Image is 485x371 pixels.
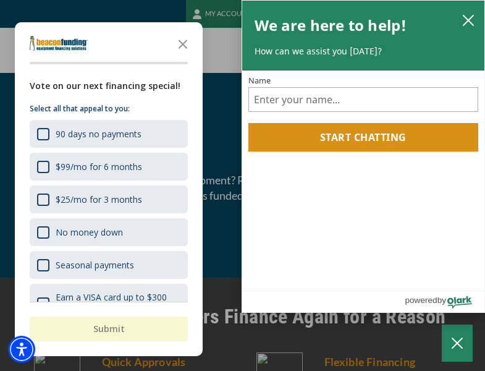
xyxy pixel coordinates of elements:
div: 90 days no payments [56,128,141,140]
a: Powered by Olark [405,291,484,312]
div: 90 days no payments [30,120,188,148]
button: Close the survey [171,31,195,56]
div: Earn a VISA card up to $300 for financing [30,284,188,322]
button: Close Chatbox [442,325,473,362]
input: Name [248,87,479,112]
div: No money down [56,226,123,238]
div: Vote on our next financing special! [30,79,188,93]
p: Select all that appeal to you: [30,103,188,115]
div: $99/mo for 6 months [56,161,142,173]
div: $99/mo for 6 months [30,153,188,181]
div: Seasonal payments [30,251,188,279]
h2: We are here to help! [255,13,407,38]
div: Seasonal payments [56,259,134,271]
button: Submit [30,317,188,341]
div: $25/mo for 3 months [56,194,142,205]
div: Accessibility Menu [8,336,35,363]
button: Start chatting [248,123,479,151]
div: $25/mo for 3 months [30,185,188,213]
span: powered [405,292,437,308]
button: close chatbox [458,11,478,28]
img: Company logo [30,36,88,51]
span: by [437,292,446,308]
div: Survey [15,22,203,356]
p: How can we assist you [DATE]? [255,45,473,58]
label: Name [248,77,479,85]
div: No money down [30,218,188,246]
div: Earn a VISA card up to $300 for financing [56,291,180,315]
